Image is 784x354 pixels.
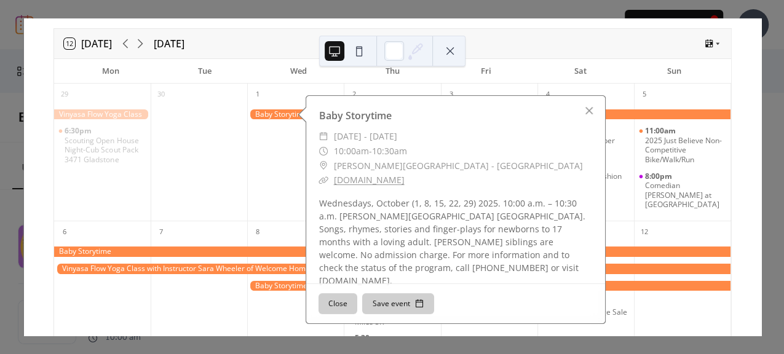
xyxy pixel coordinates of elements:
div: ​ [319,173,328,187]
span: 10:00am [333,144,368,159]
div: Vinyasa Flow Yoga Class with Instructor Sara Wheeler of Welcome Home Yoga [54,109,151,120]
div: Baby Storytime [54,246,731,257]
div: ​ [319,159,328,173]
div: ​ [319,129,328,144]
div: 3 [445,88,458,101]
div: 4 [541,88,555,101]
div: Sat [533,59,627,84]
div: [DATE] [154,36,184,51]
div: 6 [58,225,71,238]
span: 5:30pm [355,333,384,343]
span: - [368,144,371,159]
div: Scouting Open House Night-Cub Scout Pack 3471 Gladstone [65,136,145,165]
div: 29 [58,88,71,101]
div: Sun [627,59,721,84]
div: 1 [251,88,264,101]
div: Thu [346,59,440,84]
button: Close [319,293,357,314]
div: 12 [638,225,651,238]
div: Fri [439,59,533,84]
div: Scouting Open House Night-Cub Scout Pack 3471 Gladstone [54,126,151,164]
div: 8 [251,225,264,238]
div: Wed [251,59,346,84]
div: Baby Storytime [247,281,731,291]
div: 2 [347,88,361,101]
div: Comedian Bill Gorgo at Island Resort and Casino Club 41 [634,171,731,210]
div: 5 [638,88,651,101]
a: [DOMAIN_NAME] [333,174,404,186]
div: Baby Storytime [247,109,731,120]
span: [DATE] - [DATE] [333,129,397,144]
div: Vinyasa Flow Yoga Class with Instructor Sara Wheeler of Welcome Home Yoga [54,264,731,274]
div: Mon [64,59,158,84]
div: Comedian [PERSON_NAME] at [GEOGRAPHIC_DATA] [645,181,726,210]
span: [PERSON_NAME][GEOGRAPHIC_DATA] - [GEOGRAPHIC_DATA] [333,159,582,173]
span: 6:30pm [65,126,93,136]
div: 2025 Just Believe Non-Competitive Bike/Walk/Run [645,136,726,165]
span: 11:00am [645,126,678,136]
div: 2025 Just Believe Non-Competitive Bike/Walk/Run [634,126,731,164]
div: 7 [154,225,168,238]
div: ​ [319,144,328,159]
span: 8:00pm [645,171,674,181]
span: 10:30am [371,144,406,159]
a: Baby Storytime [319,109,391,122]
div: Tue [157,59,251,84]
button: Save event [362,293,434,314]
div: 30 [154,88,168,101]
div: Wednesdays, October (1, 8, 15, 22, 29) 2025. 10:00 a.m. – 10:30 a.m. [PERSON_NAME][GEOGRAPHIC_DAT... [306,197,605,287]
